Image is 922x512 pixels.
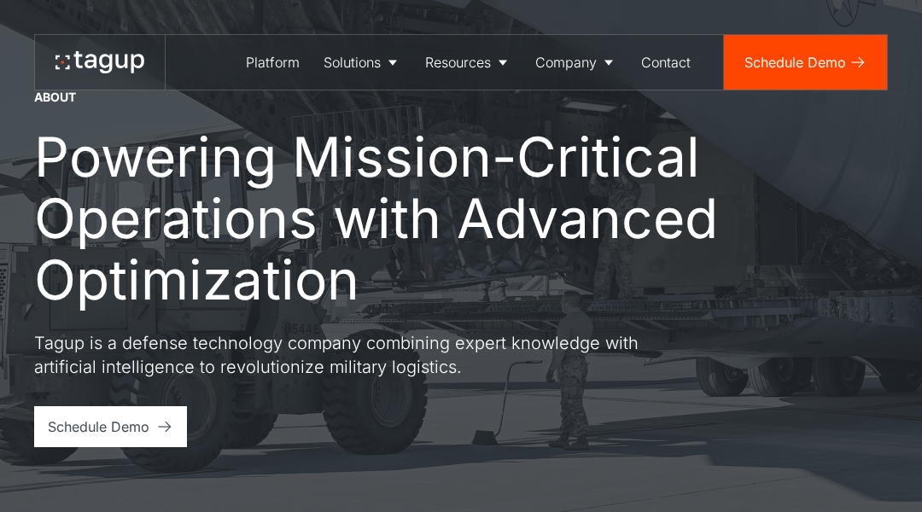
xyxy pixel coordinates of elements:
[246,52,300,73] div: Platform
[34,89,76,106] div: About
[744,52,846,73] div: Schedule Demo
[34,331,649,379] p: Tagup is a defense technology company combining expert knowledge with artificial intelligence to ...
[413,35,523,90] a: Resources
[523,35,629,90] a: Company
[48,416,149,437] div: Schedule Demo
[641,52,691,73] div: Contact
[724,35,887,90] a: Schedule Demo
[324,52,381,73] div: Solutions
[34,126,751,311] h1: Powering Mission-Critical Operations with Advanced Optimization
[535,52,597,73] div: Company
[629,35,703,90] a: Contact
[312,35,413,90] a: Solutions
[425,52,491,73] div: Resources
[34,406,187,447] a: Schedule Demo
[234,35,312,90] a: Platform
